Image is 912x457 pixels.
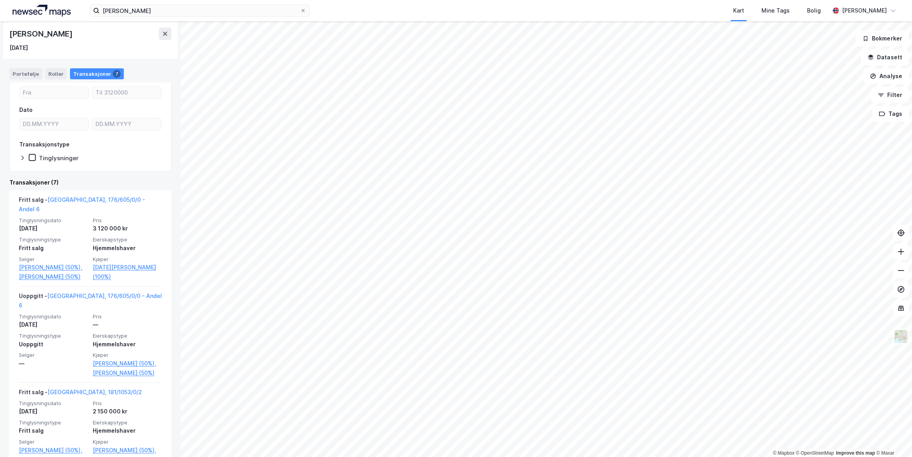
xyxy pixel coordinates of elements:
input: DD.MM.YYYY [20,118,88,130]
a: Mapbox [773,450,794,456]
div: Uoppgitt [19,340,88,349]
button: Datasett [861,49,909,65]
span: Selger [19,256,88,263]
div: [PERSON_NAME] [9,27,74,40]
span: Pris [93,217,162,224]
div: 2 150 000 kr [93,407,162,416]
div: Transaksjoner [70,68,124,79]
input: Fra [20,87,88,99]
span: Tinglysningstype [19,236,88,243]
span: Tinglysningsdato [19,400,88,407]
div: Transaksjonstype [19,140,70,149]
a: [PERSON_NAME] (50%) [93,368,162,378]
input: Søk på adresse, matrikkel, gårdeiere, leietakere eller personer [99,5,300,16]
button: Filter [871,87,909,103]
div: Transaksjoner (7) [9,178,171,187]
div: Bolig [807,6,821,15]
a: [GEOGRAPHIC_DATA], 176/605/0/0 - Andel 6 [19,292,162,309]
iframe: Chat Widget [873,419,912,457]
div: Portefølje [9,68,42,79]
div: Dato [19,105,33,115]
input: Til 3120000 [92,87,161,99]
a: [GEOGRAPHIC_DATA], 176/605/0/0 - Andel 6 [19,196,145,212]
div: Tinglysninger [39,154,79,162]
span: Eierskapstype [93,236,162,243]
div: [PERSON_NAME] [842,6,887,15]
span: Tinglysningstype [19,419,88,426]
span: Kjøper [93,439,162,445]
div: Hjemmelshaver [93,340,162,349]
a: [PERSON_NAME] (50%), [93,359,162,368]
span: Kjøper [93,352,162,358]
div: Fritt salg - [19,388,142,400]
span: Tinglysningsdato [19,313,88,320]
div: Fritt salg [19,426,88,435]
a: OpenStreetMap [796,450,834,456]
a: [PERSON_NAME] (50%) [19,272,88,282]
div: Hjemmelshaver [93,243,162,253]
div: — [93,320,162,329]
div: Mine Tags [761,6,790,15]
img: Z [894,329,908,344]
span: Tinglysningsdato [19,217,88,224]
div: [DATE] [19,320,88,329]
span: Tinglysningstype [19,333,88,339]
span: Eierskapstype [93,333,162,339]
span: Eierskapstype [93,419,162,426]
span: Selger [19,352,88,358]
div: [DATE] [19,224,88,233]
div: Fritt salg - [19,195,162,217]
button: Bokmerker [856,31,909,46]
input: DD.MM.YYYY [92,118,161,130]
div: Hjemmelshaver [93,426,162,435]
a: [PERSON_NAME] (50%), [19,446,88,455]
div: — [19,359,88,368]
button: Analyse [863,68,909,84]
a: [DATE][PERSON_NAME] (100%) [93,263,162,282]
span: Kjøper [93,256,162,263]
button: Tags [872,106,909,122]
a: [PERSON_NAME] (50%), [93,446,162,455]
div: 3 120 000 kr [93,224,162,233]
div: Kontrollprogram for chat [873,419,912,457]
div: Uoppgitt - [19,291,162,313]
a: Improve this map [836,450,875,456]
span: Pris [93,313,162,320]
a: [PERSON_NAME] (50%), [19,263,88,272]
div: Roller [45,68,67,79]
span: Selger [19,439,88,445]
a: [GEOGRAPHIC_DATA], 181/1053/0/2 [48,389,142,395]
div: [DATE] [19,407,88,416]
div: Fritt salg [19,243,88,253]
div: [DATE] [9,43,28,53]
span: Pris [93,400,162,407]
div: Kart [733,6,744,15]
div: 7 [113,70,121,78]
img: logo.a4113a55bc3d86da70a041830d287a7e.svg [13,5,71,16]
